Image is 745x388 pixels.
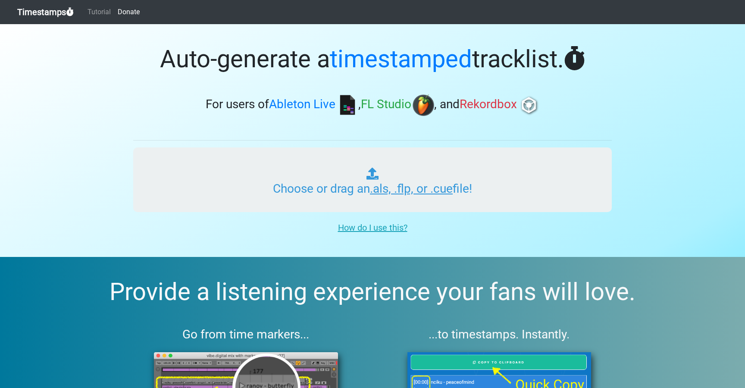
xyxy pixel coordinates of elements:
a: Tutorial [84,3,114,21]
h3: ...to timestamps. Instantly. [387,327,612,342]
h3: Go from time markers... [133,327,359,342]
h3: For users of , , and [133,94,612,116]
a: Timestamps [17,3,74,21]
span: Ableton Live [269,97,335,112]
img: fl.png [413,94,434,116]
img: rb.png [518,94,540,116]
span: FL Studio [361,97,411,112]
span: Rekordbox [460,97,517,112]
a: Donate [114,3,143,21]
img: ableton.png [337,94,358,116]
h1: Auto-generate a tracklist. [133,45,612,74]
u: How do I use this? [338,222,407,233]
h2: Provide a listening experience your fans will love. [21,278,724,307]
span: timestamped [330,45,472,73]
